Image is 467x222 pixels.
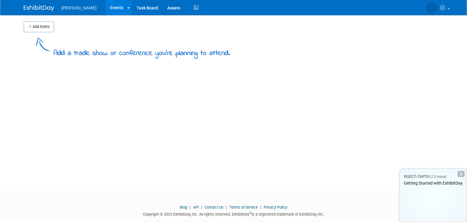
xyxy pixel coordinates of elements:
[259,205,263,210] span: |
[264,205,287,210] a: Privacy Policy
[458,171,465,177] div: Dismiss
[180,205,187,210] a: Blog
[224,205,228,210] span: |
[24,21,54,32] button: Add Event
[249,211,251,215] sup: ®
[431,175,446,179] span: (13 mins)
[400,173,467,180] div: Watch Demo
[61,5,96,10] span: [PERSON_NAME]
[200,205,204,210] span: |
[400,180,467,186] div: Getting Started with ExhibitDay
[426,2,438,14] img: Rachel McDougall
[205,205,223,210] a: Contact Us
[193,205,199,210] a: API
[54,44,230,59] div: Add a trade show or conference you're planning to attend.
[24,5,54,11] img: ExhibitDay
[188,205,192,210] span: |
[229,205,258,210] a: Terms of Service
